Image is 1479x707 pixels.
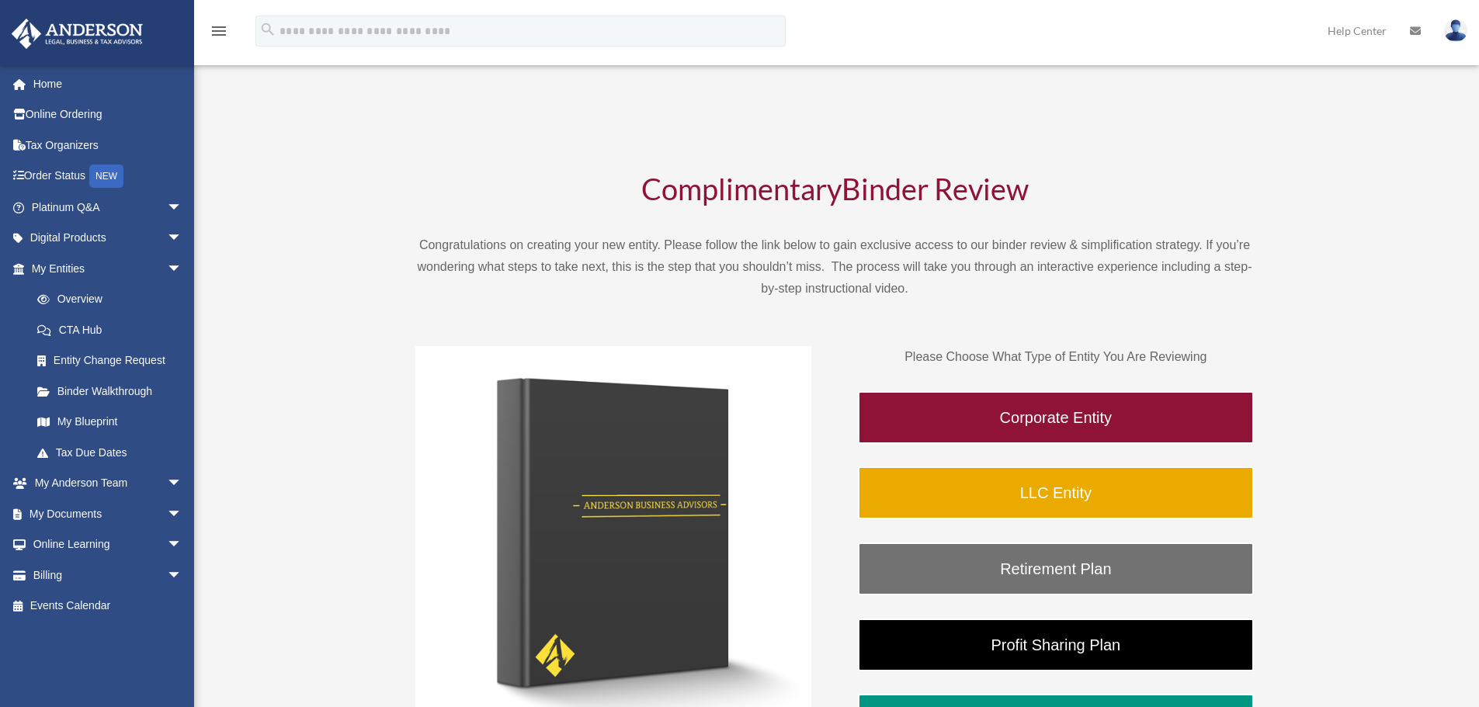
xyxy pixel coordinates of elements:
a: Entity Change Request [22,345,206,376]
a: Tax Due Dates [22,437,206,468]
a: Profit Sharing Plan [858,619,1254,671]
span: arrow_drop_down [167,468,198,500]
img: Anderson Advisors Platinum Portal [7,19,148,49]
span: Binder Review [842,171,1029,206]
a: Online Ordering [11,99,206,130]
a: Billingarrow_drop_down [11,560,206,591]
div: NEW [89,165,123,188]
span: arrow_drop_down [167,192,198,224]
span: arrow_drop_down [167,223,198,255]
span: arrow_drop_down [167,529,198,561]
a: Digital Productsarrow_drop_down [11,223,206,254]
i: menu [210,22,228,40]
a: Online Learningarrow_drop_down [11,529,206,560]
a: Corporate Entity [858,391,1254,444]
a: My Documentsarrow_drop_down [11,498,206,529]
span: Complimentary [641,171,842,206]
img: User Pic [1444,19,1467,42]
a: Home [11,68,206,99]
a: Tax Organizers [11,130,206,161]
a: My Blueprint [22,407,206,438]
a: Events Calendar [11,591,206,622]
a: menu [210,27,228,40]
span: arrow_drop_down [167,560,198,591]
a: Platinum Q&Aarrow_drop_down [11,192,206,223]
a: CTA Hub [22,314,206,345]
a: My Anderson Teamarrow_drop_down [11,468,206,499]
i: search [259,21,276,38]
a: Order StatusNEW [11,161,206,192]
a: Retirement Plan [858,542,1254,595]
a: LLC Entity [858,466,1254,519]
span: arrow_drop_down [167,498,198,530]
a: My Entitiesarrow_drop_down [11,253,206,284]
a: Binder Walkthrough [22,376,198,407]
a: Overview [22,284,206,315]
p: Please Choose What Type of Entity You Are Reviewing [858,346,1254,368]
span: arrow_drop_down [167,253,198,285]
p: Congratulations on creating your new entity. Please follow the link below to gain exclusive acces... [415,234,1254,300]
